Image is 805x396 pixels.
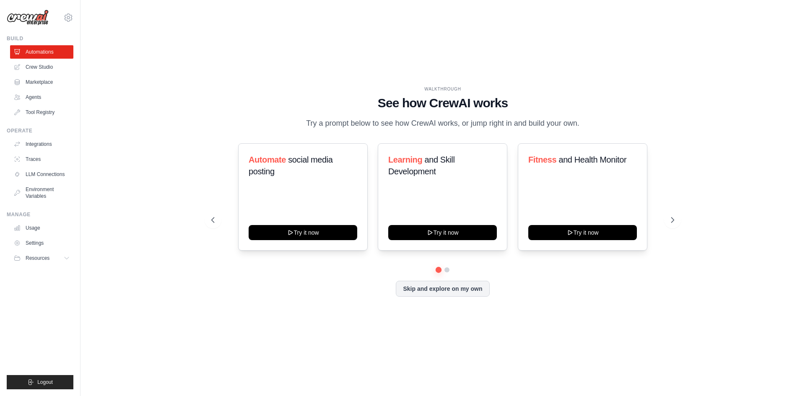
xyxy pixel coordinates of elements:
[211,96,674,111] h1: See how CrewAI works
[528,155,556,164] span: Fitness
[10,183,73,203] a: Environment Variables
[7,211,73,218] div: Manage
[388,225,497,240] button: Try it now
[7,127,73,134] div: Operate
[10,45,73,59] a: Automations
[37,379,53,386] span: Logout
[7,10,49,26] img: Logo
[7,35,73,42] div: Build
[249,225,357,240] button: Try it now
[10,251,73,265] button: Resources
[558,155,626,164] span: and Health Monitor
[10,137,73,151] a: Integrations
[763,356,805,396] iframe: Chat Widget
[302,117,584,129] p: Try a prompt below to see how CrewAI works, or jump right in and build your own.
[396,281,489,297] button: Skip and explore on my own
[26,255,49,261] span: Resources
[211,86,674,92] div: WALKTHROUGH
[10,153,73,166] a: Traces
[10,106,73,119] a: Tool Registry
[10,60,73,74] a: Crew Studio
[388,155,454,176] span: and Skill Development
[249,155,333,176] span: social media posting
[10,236,73,250] a: Settings
[10,168,73,181] a: LLM Connections
[10,91,73,104] a: Agents
[388,155,422,164] span: Learning
[7,375,73,389] button: Logout
[10,221,73,235] a: Usage
[10,75,73,89] a: Marketplace
[528,225,637,240] button: Try it now
[249,155,286,164] span: Automate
